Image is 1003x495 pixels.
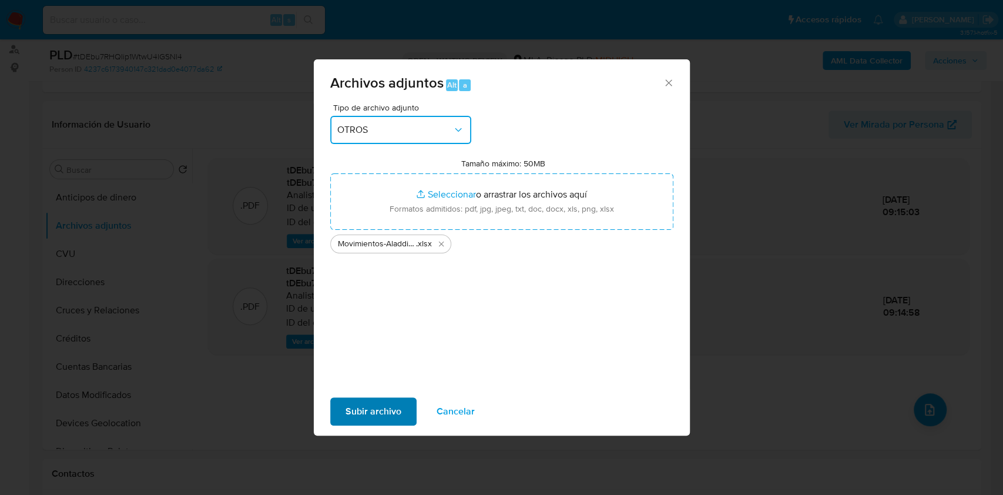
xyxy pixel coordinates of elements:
span: OTROS [337,124,452,136]
button: OTROS [330,116,471,144]
span: Subir archivo [345,399,401,424]
button: Eliminar Movimientos-Aladdin-v10_1 - 577343226.xlsx [434,237,448,251]
label: Tamaño máximo: 50MB [461,158,545,169]
span: Tipo de archivo adjunto [333,103,474,112]
ul: Archivos seleccionados [330,230,673,253]
button: Cancelar [421,397,490,426]
span: a [463,79,467,91]
span: Cancelar [437,399,475,424]
span: Movimientos-Aladdin-v10_1 - 577343226 [338,238,416,250]
span: .xlsx [416,238,432,250]
button: Cerrar [663,77,673,88]
button: Subir archivo [330,397,417,426]
span: Alt [447,79,457,91]
span: Archivos adjuntos [330,72,444,93]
